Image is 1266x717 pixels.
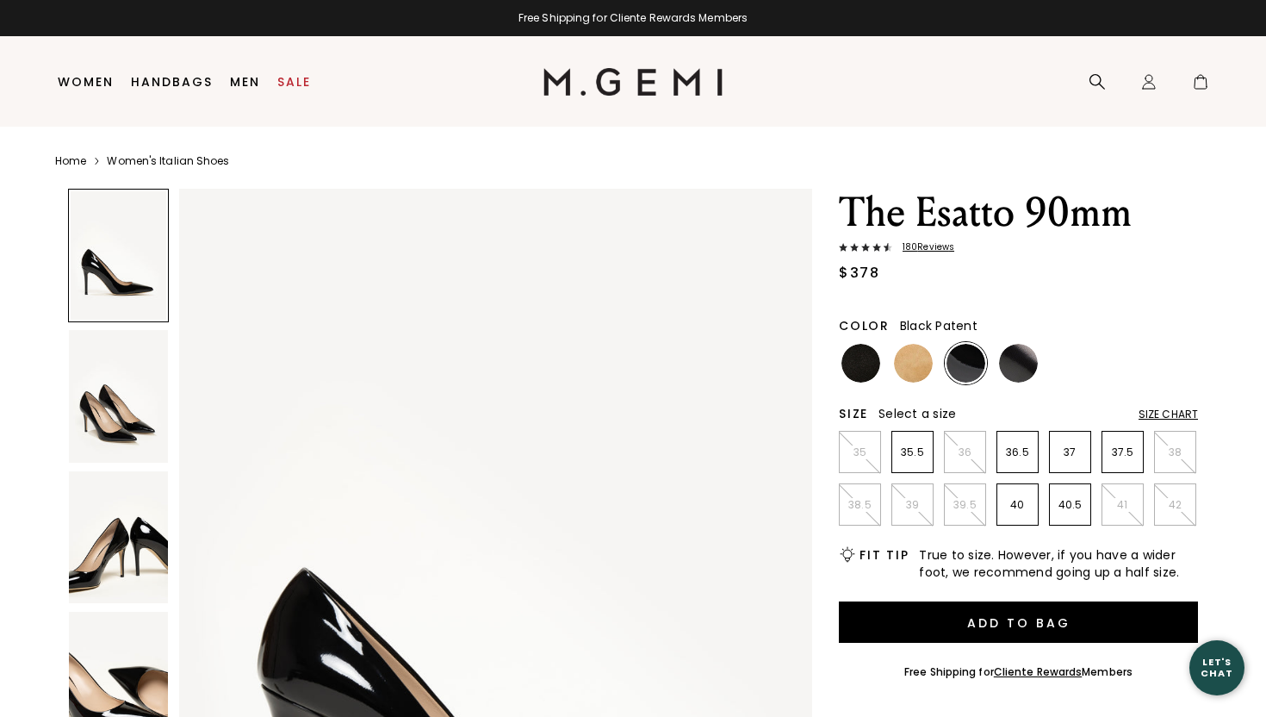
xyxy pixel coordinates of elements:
[839,407,868,421] h2: Size
[894,344,933,383] img: Cappuccino Suede
[945,446,985,459] p: 36
[945,498,985,512] p: 39.5
[999,344,1038,383] img: Black Leather
[840,498,880,512] p: 38.5
[997,446,1038,459] p: 36.5
[892,498,933,512] p: 39
[69,330,168,462] img: The Esatto a Black Patent Italian Nappa Leather Pump Heel 2
[840,446,880,459] p: 35
[878,405,956,422] span: Select a size
[1139,408,1198,421] div: Size Chart
[997,498,1038,512] p: 40
[1050,498,1090,512] p: 40.5
[543,68,723,96] img: M.Gemi
[277,75,311,89] a: Sale
[1155,498,1195,512] p: 42
[892,242,954,253] span: 180 Review s
[1155,446,1195,459] p: 38
[1050,446,1090,459] p: 37
[892,446,933,459] p: 35.5
[55,154,86,168] a: Home
[1102,498,1143,512] p: 41
[230,75,260,89] a: Men
[841,344,880,383] img: Black Suede
[860,548,909,562] h2: Fit Tip
[69,471,168,603] img: The Esatto a Black Patent Italian Nappa Leather Pump Heel 3
[900,317,977,334] span: Black Patent
[919,546,1198,581] span: True to size. However, if you have a wider foot, we recommend going up a half size.
[904,665,1133,679] div: Free Shipping for Members
[839,189,1198,237] h1: The Esatto 90mm
[1189,657,1244,678] div: Let's Chat
[839,263,879,284] div: $378
[58,75,114,89] a: Women
[839,602,1198,643] button: Add to Bag
[839,319,890,333] h2: Color
[839,242,1198,256] a: 180Reviews
[946,344,985,383] img: Black Patent
[131,75,213,89] a: Handbags
[1102,446,1143,459] p: 37.5
[994,664,1083,679] a: Cliente Rewards
[107,154,229,168] a: Women's Italian Shoes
